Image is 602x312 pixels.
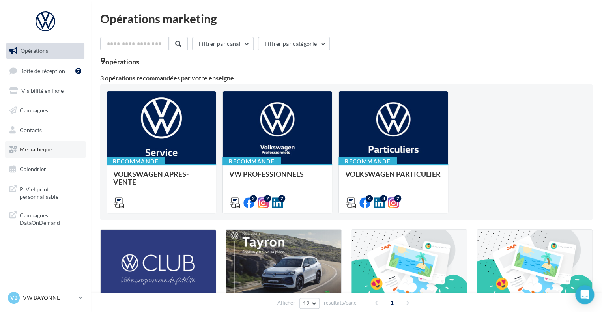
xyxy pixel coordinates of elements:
div: 2 [394,195,401,202]
button: Filtrer par canal [192,37,254,50]
span: Médiathèque [20,146,52,153]
span: Campagnes DataOnDemand [20,210,81,227]
span: 12 [303,300,310,306]
span: Boîte de réception [20,67,65,74]
a: Campagnes [5,102,86,119]
a: PLV et print personnalisable [5,181,86,204]
a: Calendrier [5,161,86,177]
span: Contacts [20,126,42,133]
div: 4 [366,195,373,202]
button: Filtrer par catégorie [258,37,330,50]
a: Visibilité en ligne [5,82,86,99]
span: VOLKSWAGEN APRES-VENTE [113,170,189,186]
span: VB [10,294,18,302]
div: Opérations marketing [100,13,593,24]
div: 3 [380,195,387,202]
div: 2 [278,195,285,202]
div: 3 opérations recommandées par votre enseigne [100,75,593,81]
div: Recommandé [107,157,165,166]
a: VB VW BAYONNE [6,290,84,305]
p: VW BAYONNE [23,294,75,302]
span: Afficher [277,299,295,306]
span: Campagnes [20,107,48,114]
a: Contacts [5,122,86,138]
a: Campagnes DataOnDemand [5,207,86,230]
span: Visibilité en ligne [21,87,64,94]
a: Boîte de réception7 [5,62,86,79]
span: PLV et print personnalisable [20,184,81,201]
div: Recommandé [338,157,397,166]
a: Médiathèque [5,141,86,158]
div: Open Intercom Messenger [575,285,594,304]
div: 7 [75,68,81,74]
span: VW PROFESSIONNELS [229,170,304,178]
a: Opérations [5,43,86,59]
button: 12 [299,298,320,309]
span: résultats/page [324,299,357,306]
span: 1 [386,296,398,309]
div: 2 [250,195,257,202]
span: Opérations [21,47,48,54]
div: Recommandé [222,157,281,166]
div: opérations [105,58,139,65]
span: Calendrier [20,166,46,172]
div: 2 [264,195,271,202]
div: 9 [100,57,139,65]
span: VOLKSWAGEN PARTICULIER [345,170,441,178]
